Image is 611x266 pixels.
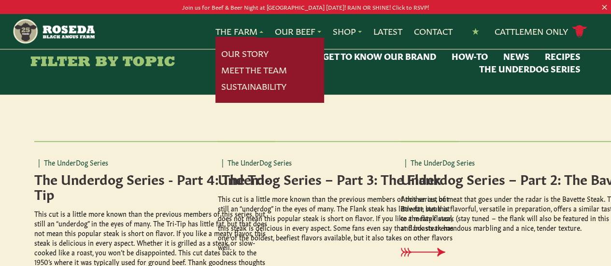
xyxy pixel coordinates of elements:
[275,25,321,38] a: Our Beef
[291,50,307,63] button: All
[12,14,598,49] nav: Main Navigation
[30,55,175,70] h4: Filter By Topic
[218,171,458,186] h4: Underdog Series – Part 3: The Flank
[221,80,286,93] a: Sustainability
[545,50,581,63] button: Recipes
[495,23,587,40] a: Cattlemen Only
[414,25,453,38] a: Contact
[221,64,287,76] a: Meet The Team
[218,157,458,167] p: The UnderDog Series
[333,25,362,38] a: Shop
[34,157,275,167] p: The UnderDog Series
[215,25,263,38] a: The Farm
[222,157,224,167] span: |
[452,50,488,63] button: How-to
[323,50,436,63] button: Get to Know Our Brand
[479,63,581,75] button: The UnderDog Series
[12,18,95,45] img: https://roseda.com/wp-content/uploads/2021/05/roseda-25-header.png
[503,50,529,63] button: News
[38,157,40,167] span: |
[218,194,458,252] p: This cut is a little more known than the previous members of this series, but still an “underdog”...
[221,47,269,60] a: Our Story
[373,25,402,38] a: Latest
[405,157,407,167] span: |
[34,171,275,201] h4: The Underdog Series - Part 4: The Tri-Tip
[30,2,581,12] p: Join us for Beef & Beer Night at [GEOGRAPHIC_DATA] [DATE]! RAIN OR SHINE! Click to RSVP!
